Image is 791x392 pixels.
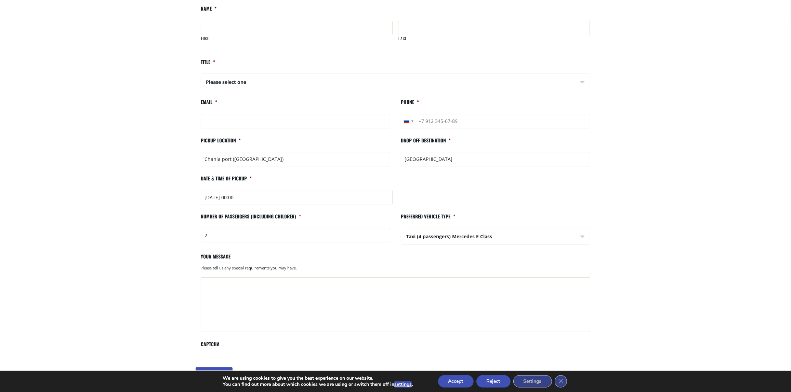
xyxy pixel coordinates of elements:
label: Phone [401,99,419,111]
button: Close GDPR Cookie Banner [555,375,567,388]
button: Selected country [401,114,416,128]
label: Preferred vehicle type [401,213,456,225]
label: Your message [201,253,231,265]
p: We are using cookies to give you the best experience on our website. [223,375,413,381]
input: +7 912 345-67-89 [401,114,590,128]
label: First [201,36,393,47]
label: Email [201,99,217,111]
label: Date & time of pickup [201,175,252,187]
label: Pickup location [201,137,241,149]
input: Get a quote [196,367,233,382]
button: Reject [476,375,511,388]
p: You can find out more about which cookies we are using or switch them off in . [223,381,413,388]
label: Number of passengers (including children) [201,213,301,225]
label: Last [398,36,590,47]
button: Settings [513,375,552,388]
label: Name [201,5,217,17]
button: settings [394,381,412,388]
span: Please select one [201,74,590,90]
label: Drop off destination [401,137,451,149]
label: CAPTCHA [201,341,220,353]
label: Title [201,59,215,71]
div: Please tell us any special requirements you may have. [201,265,590,274]
button: Accept [438,375,474,388]
span: Taxi (4 passengers) Mercedes E Class [401,228,590,245]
